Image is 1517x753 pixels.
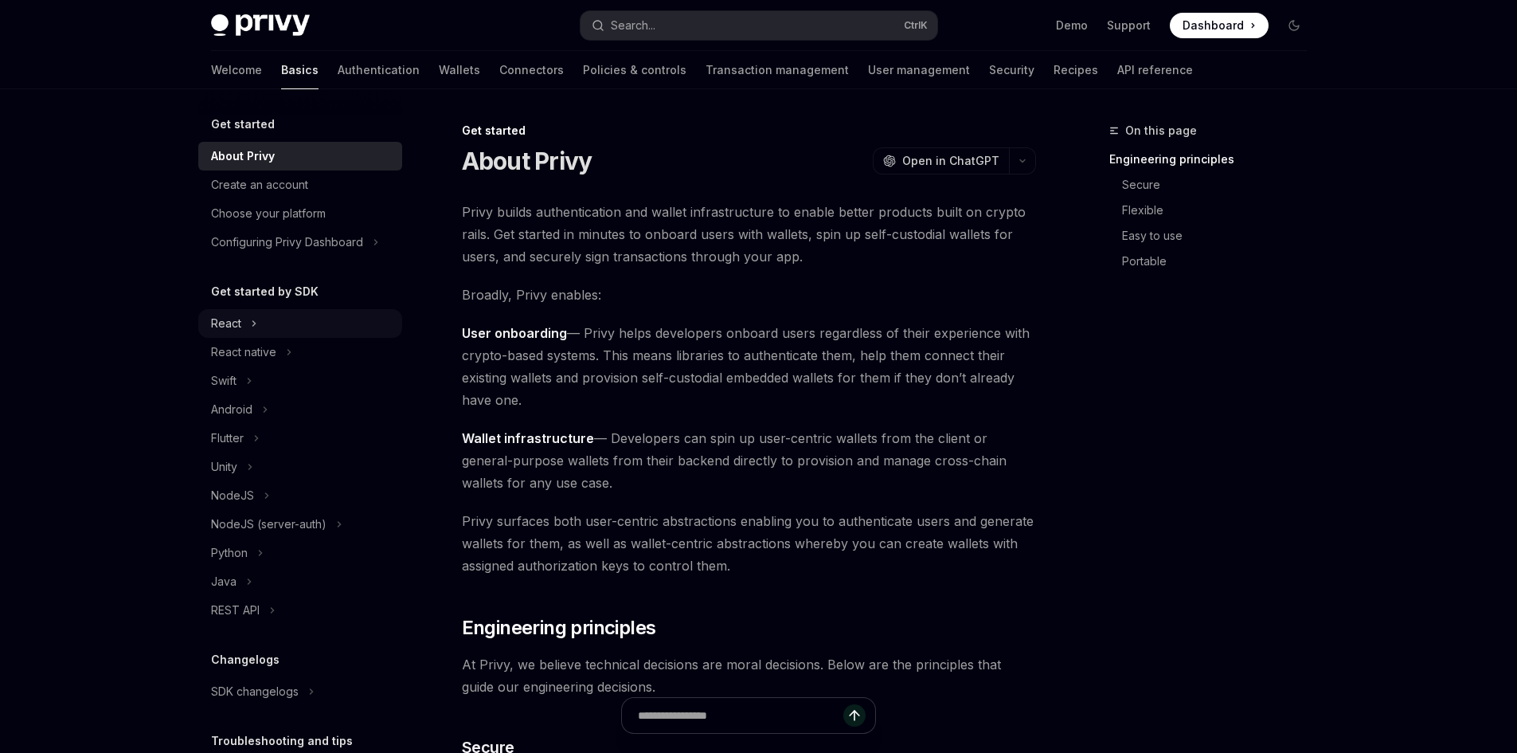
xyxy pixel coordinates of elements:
div: REST API [211,601,260,620]
a: Basics [281,51,319,89]
a: User management [868,51,970,89]
strong: Wallet infrastructure [462,430,594,446]
div: Swift [211,371,237,390]
span: On this page [1125,121,1197,140]
span: — Privy helps developers onboard users regardless of their experience with crypto-based systems. ... [462,322,1036,411]
h5: Changelogs [211,650,280,669]
strong: User onboarding [462,325,567,341]
div: Flutter [211,429,244,448]
span: Ctrl K [904,19,928,32]
div: Get started [462,123,1036,139]
span: Engineering principles [462,615,656,641]
a: Support [1107,18,1151,33]
div: NodeJS [211,486,254,505]
a: Recipes [1054,51,1098,89]
img: dark logo [211,14,310,37]
span: At Privy, we believe technical decisions are moral decisions. Below are the principles that guide... [462,653,1036,698]
button: Search...CtrlK [581,11,937,40]
a: Connectors [499,51,564,89]
a: Engineering principles [1109,147,1320,172]
a: API reference [1117,51,1193,89]
h5: Troubleshooting and tips [211,731,353,751]
h5: Get started by SDK [211,282,319,301]
a: Authentication [338,51,420,89]
div: React [211,314,241,333]
div: Choose your platform [211,204,326,223]
a: Security [989,51,1034,89]
div: Search... [611,16,655,35]
a: Choose your platform [198,199,402,228]
a: Welcome [211,51,262,89]
div: Android [211,400,252,419]
a: Easy to use [1122,223,1320,249]
a: Flexible [1122,198,1320,223]
div: Unity [211,457,237,477]
span: Privy builds authentication and wallet infrastructure to enable better products built on crypto r... [462,201,1036,268]
div: Create an account [211,175,308,194]
a: About Privy [198,142,402,171]
div: Configuring Privy Dashboard [211,233,363,252]
button: Open in ChatGPT [873,147,1009,175]
a: Wallets [439,51,480,89]
a: Create an account [198,171,402,199]
a: Policies & controls [583,51,686,89]
div: NodeJS (server-auth) [211,515,326,534]
div: Python [211,543,248,563]
div: SDK changelogs [211,682,299,701]
div: About Privy [211,147,275,166]
div: Java [211,572,237,591]
span: Dashboard [1183,18,1244,33]
div: React native [211,343,276,362]
span: Broadly, Privy enables: [462,284,1036,306]
button: Toggle dark mode [1281,13,1307,38]
h1: About Privy [462,147,592,175]
a: Transaction management [706,51,849,89]
span: — Developers can spin up user-centric wallets from the client or general-purpose wallets from the... [462,427,1036,494]
span: Open in ChatGPT [902,153,999,169]
h5: Get started [211,115,275,134]
span: Privy surfaces both user-centric abstractions enabling you to authenticate users and generate wal... [462,510,1036,577]
a: Secure [1122,172,1320,198]
a: Demo [1056,18,1088,33]
a: Dashboard [1170,13,1269,38]
button: Send message [843,704,866,727]
a: Portable [1122,249,1320,274]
